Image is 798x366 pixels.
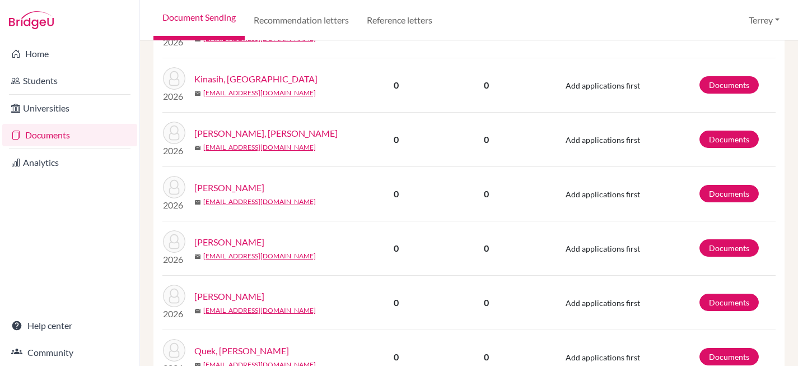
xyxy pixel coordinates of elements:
b: 0 [394,297,399,308]
a: Documents [699,131,759,148]
button: Terrey [744,10,785,31]
img: Kinasih, Calya [163,67,185,90]
a: [EMAIL_ADDRESS][DOMAIN_NAME] [203,305,316,316]
a: Analytics [2,151,137,174]
a: Home [2,43,137,65]
a: Quek, [PERSON_NAME] [194,344,289,358]
p: 0 [435,296,538,309]
a: Documents [699,348,759,365]
span: mail [194,90,201,97]
p: 0 [435,350,538,364]
span: Add applications first [566,189,640,199]
span: mail [194,253,201,260]
p: 2026 [163,198,185,212]
a: [EMAIL_ADDRESS][DOMAIN_NAME] [203,142,316,152]
p: 0 [435,187,538,201]
p: 2026 [163,144,185,157]
p: 0 [435,78,538,92]
img: Quek, Brandon Yi Jie [163,339,185,362]
a: Documents [699,294,759,311]
p: 0 [435,242,538,255]
p: 2026 [163,90,185,103]
b: 0 [394,80,399,90]
b: 0 [394,351,399,362]
a: Documents [699,239,759,257]
a: [PERSON_NAME], [PERSON_NAME] [194,127,338,140]
a: [PERSON_NAME] [194,290,264,303]
img: Purnama, Raphael Alexander [163,230,185,253]
img: Bridge-U [9,11,54,29]
a: Universities [2,97,137,119]
a: Documents [699,76,759,94]
a: Students [2,70,137,92]
span: mail [194,36,201,43]
span: Add applications first [566,244,640,253]
p: 2026 [163,307,185,321]
img: Ng, Emma [163,176,185,198]
p: 2026 [163,253,185,266]
a: [PERSON_NAME] [194,235,264,249]
a: Community [2,341,137,364]
span: mail [194,145,201,151]
a: Documents [699,185,759,202]
a: Documents [2,124,137,146]
a: [EMAIL_ADDRESS][DOMAIN_NAME] [203,88,316,98]
b: 0 [394,188,399,199]
p: 0 [435,133,538,146]
a: Help center [2,314,137,337]
a: [PERSON_NAME] [194,181,264,194]
span: Add applications first [566,353,640,362]
span: Add applications first [566,81,640,90]
b: 0 [394,243,399,253]
span: mail [194,308,201,314]
span: Add applications first [566,135,640,145]
a: Kinasih, [GEOGRAPHIC_DATA] [194,72,318,86]
img: Purnama, Gabriela Adeline [163,285,185,307]
img: Liao, Jayden Weixiang [163,122,185,144]
a: [EMAIL_ADDRESS][DOMAIN_NAME] [203,197,316,207]
b: 0 [394,134,399,145]
span: mail [194,199,201,206]
a: [EMAIL_ADDRESS][DOMAIN_NAME] [203,251,316,261]
p: 2026 [163,35,185,49]
span: Add applications first [566,298,640,308]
